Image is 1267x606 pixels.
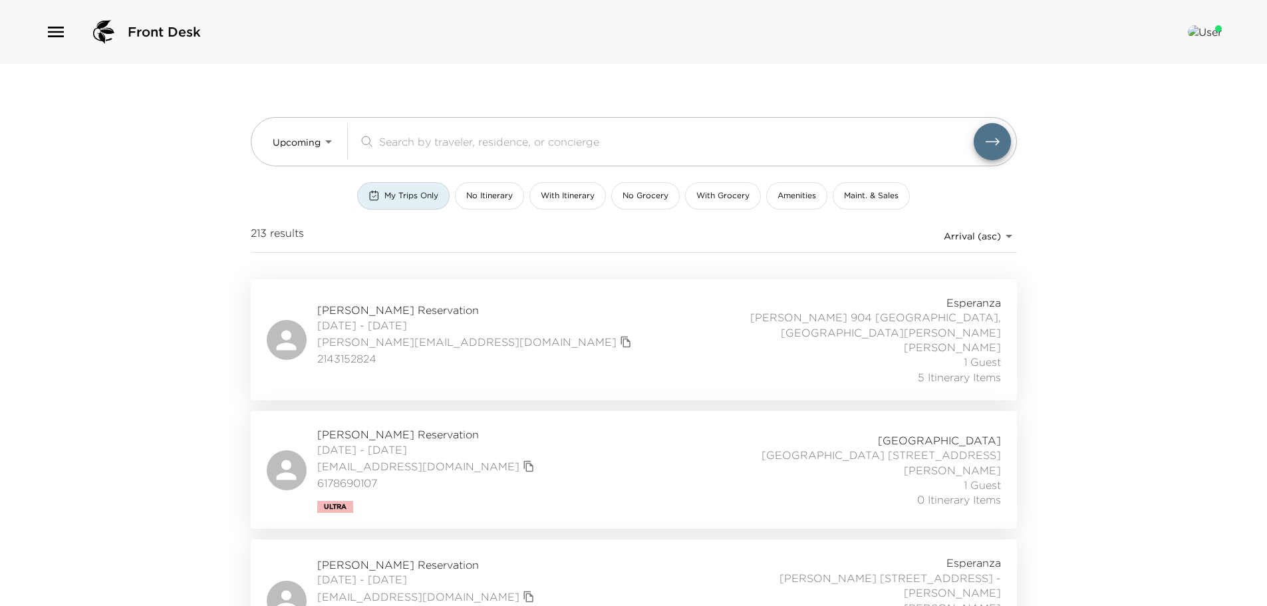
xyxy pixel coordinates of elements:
span: 6178690107 [317,476,538,490]
button: With Grocery [685,182,761,210]
span: [PERSON_NAME] [STREET_ADDRESS] - [PERSON_NAME] [707,571,1001,601]
span: [PERSON_NAME] Reservation [317,303,635,317]
span: [PERSON_NAME] 904 [GEOGRAPHIC_DATA], [GEOGRAPHIC_DATA][PERSON_NAME] [707,310,1001,340]
button: copy primary member email [617,333,635,351]
img: User [1188,25,1222,39]
button: My Trips Only [357,182,450,210]
span: [DATE] - [DATE] [317,442,538,457]
span: 2143152824 [317,351,635,366]
span: Front Desk [128,23,201,41]
button: copy primary member email [519,457,538,476]
span: 5 Itinerary Items [918,370,1001,384]
a: [EMAIL_ADDRESS][DOMAIN_NAME] [317,589,519,604]
a: [PERSON_NAME][EMAIL_ADDRESS][DOMAIN_NAME] [317,335,617,349]
span: With Grocery [696,190,750,202]
img: logo [88,16,120,48]
span: My Trips Only [384,190,438,202]
a: [PERSON_NAME] Reservation[DATE] - [DATE][EMAIL_ADDRESS][DOMAIN_NAME]copy primary member email6178... [251,411,1017,529]
input: Search by traveler, residence, or concierge [379,134,974,149]
span: Esperanza [946,555,1001,570]
span: [DATE] - [DATE] [317,572,538,587]
span: No Grocery [623,190,668,202]
span: [PERSON_NAME] [904,463,1001,478]
span: [GEOGRAPHIC_DATA] [STREET_ADDRESS] [762,448,1001,462]
button: No Grocery [611,182,680,210]
span: 213 results [251,226,304,247]
span: 1 Guest [964,478,1001,492]
a: [PERSON_NAME] Reservation[DATE] - [DATE][PERSON_NAME][EMAIL_ADDRESS][DOMAIN_NAME]copy primary mem... [251,279,1017,400]
span: Ultra [324,503,347,511]
button: copy primary member email [519,587,538,606]
a: [EMAIL_ADDRESS][DOMAIN_NAME] [317,459,519,474]
button: Amenities [766,182,827,210]
span: [GEOGRAPHIC_DATA] [878,433,1001,448]
span: [PERSON_NAME] Reservation [317,427,538,442]
span: [PERSON_NAME] [904,340,1001,355]
span: Arrival (asc) [944,230,1001,242]
span: 1 Guest [964,355,1001,369]
button: No Itinerary [455,182,524,210]
span: With Itinerary [541,190,595,202]
span: 0 Itinerary Items [917,492,1001,507]
span: [DATE] - [DATE] [317,318,635,333]
span: Esperanza [946,295,1001,310]
span: Upcoming [273,136,321,148]
span: Maint. & Sales [844,190,899,202]
span: [PERSON_NAME] Reservation [317,557,538,572]
button: With Itinerary [529,182,606,210]
span: No Itinerary [466,190,513,202]
button: Maint. & Sales [833,182,910,210]
span: Amenities [777,190,816,202]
